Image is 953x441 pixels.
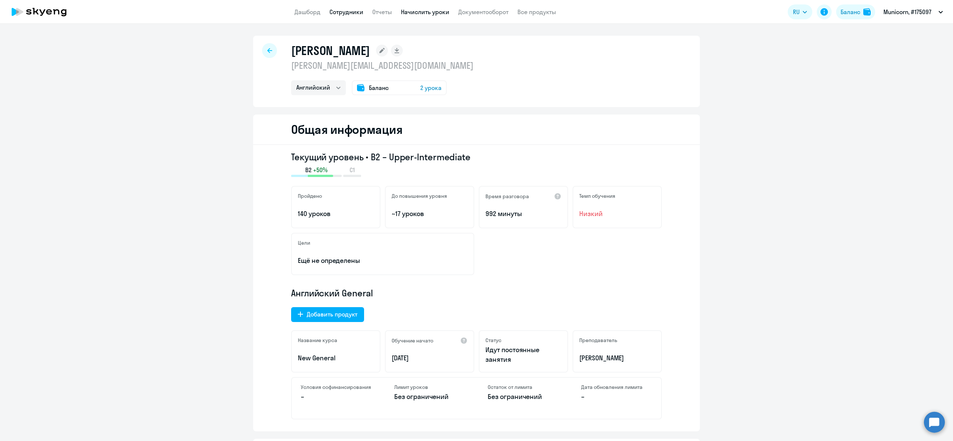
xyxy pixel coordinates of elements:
p: [PERSON_NAME] [579,353,655,363]
p: New General [298,353,374,363]
h5: Пройдено [298,193,322,199]
p: Municorn, #175097 [883,7,931,16]
p: [PERSON_NAME][EMAIL_ADDRESS][DOMAIN_NAME] [291,59,474,71]
h5: Цели [298,239,310,246]
img: balance [863,8,871,16]
p: Без ограничений [488,392,559,402]
button: Добавить продукт [291,307,364,322]
h5: Преподаватель [579,337,617,344]
h4: Лимит уроков [394,384,465,390]
h5: Статус [485,337,501,344]
h4: Условия софинансирования [301,384,372,390]
p: Ещё не определены [298,256,468,265]
p: 992 минуты [485,209,561,219]
p: – [581,392,652,402]
h5: Обучение начато [392,337,433,344]
p: Идут постоянные занятия [485,345,561,364]
h2: Общая информация [291,122,402,137]
a: Все продукты [517,8,556,16]
span: RU [793,7,800,16]
p: ~17 уроков [392,209,468,219]
h5: Темп обучения [579,193,615,199]
button: Балансbalance [836,4,875,19]
h5: Время разговора [485,193,529,200]
p: – [301,392,372,402]
h5: До повышения уровня [392,193,447,199]
h4: Остаток от лимита [488,384,559,390]
a: Начислить уроки [401,8,449,16]
span: B2 [305,166,312,174]
a: Дашборд [294,8,321,16]
span: Английский General [291,287,373,299]
h4: Дата обновления лимита [581,384,652,390]
span: 2 урока [420,83,442,92]
span: C1 [350,166,355,174]
p: 140 уроков [298,209,374,219]
h3: Текущий уровень • B2 – Upper-Intermediate [291,151,662,163]
a: Отчеты [372,8,392,16]
div: Баланс [841,7,860,16]
a: Документооборот [458,8,509,16]
h1: [PERSON_NAME] [291,43,370,58]
button: Municorn, #175097 [880,3,947,21]
span: +50% [313,166,328,174]
div: Добавить продукт [307,310,357,319]
span: Баланс [369,83,389,92]
p: Без ограничений [394,392,465,402]
button: RU [788,4,812,19]
a: Сотрудники [329,8,363,16]
h5: Название курса [298,337,337,344]
span: Низкий [579,209,655,219]
p: [DATE] [392,353,468,363]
